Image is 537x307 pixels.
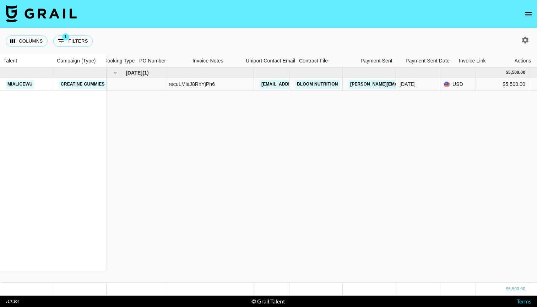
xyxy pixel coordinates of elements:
div: 5,500.00 [508,286,525,292]
a: Terms [517,298,531,305]
button: Show filters [53,35,93,47]
div: Invoice Link [459,54,486,68]
div: Actions [515,54,531,68]
div: v 1.7.104 [6,299,20,304]
div: 5,500.00 [508,70,525,76]
div: USD [440,78,476,91]
div: Contract File [299,54,328,68]
a: mialicewu [6,80,34,89]
div: Payment Sent Date [402,54,455,68]
button: Select columns [6,35,48,47]
div: Invoice Link [455,54,509,68]
span: [DATE] [126,69,142,76]
a: [PERSON_NAME][EMAIL_ADDRESS][DOMAIN_NAME] [348,80,464,89]
div: Payment Sent Date [406,54,450,68]
div: $5,500.00 [476,78,529,91]
div: Special Booking Type [82,54,136,68]
div: PO Number [136,54,189,68]
div: Sep '25 [400,81,416,88]
div: Actions [509,54,537,68]
div: Special Booking Type [86,54,135,68]
div: Campaign (Type) [53,54,107,68]
div: $ [506,70,508,76]
div: Uniport Contact Email [246,54,295,68]
button: hide children [110,68,120,78]
a: Bloom Nutrition [295,80,340,89]
div: Contract File [295,54,349,68]
div: Payment Sent [360,54,392,68]
div: © Grail Talent [251,298,285,305]
div: Uniport Contact Email [242,54,295,68]
div: Payment Sent [349,54,402,68]
span: ( 1 ) [142,69,149,76]
div: Invoice Notes [192,54,223,68]
div: Campaign (Type) [57,54,96,68]
div: Invoice Notes [189,54,242,68]
div: Talent [4,54,17,68]
a: Creatine Gummies [59,80,107,89]
span: 1 [62,33,69,40]
img: Grail Talent [6,5,77,22]
div: $ [506,286,508,292]
a: [EMAIL_ADDRESS][DOMAIN_NAME] [260,80,339,89]
div: recuLMlaJ8RnYjPh6 [169,81,215,88]
button: open drawer [521,7,536,21]
div: PO Number [139,54,166,68]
